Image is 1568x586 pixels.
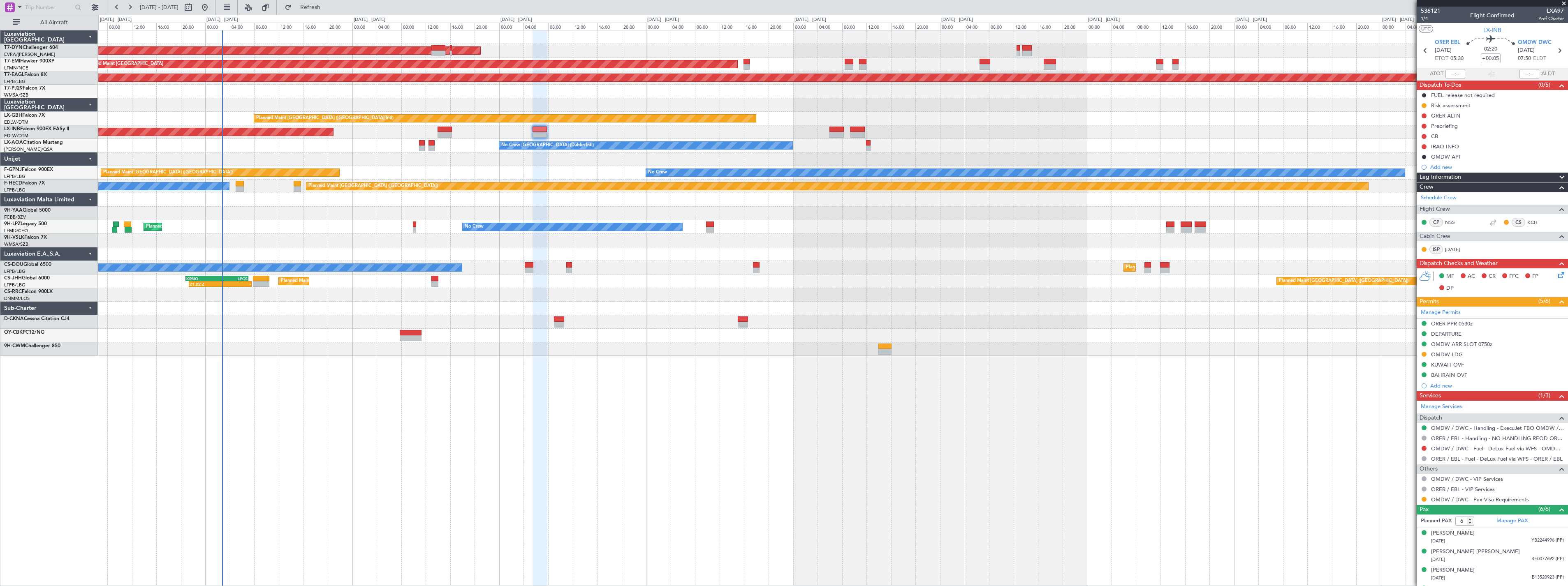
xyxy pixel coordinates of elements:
[4,78,25,85] a: LFPB/LBG
[4,276,22,281] span: CS-JHH
[1420,81,1461,90] span: Dispatch To-Dos
[4,59,20,64] span: T7-EMI
[4,146,53,152] a: [PERSON_NAME]/QSA
[501,139,594,152] div: No Crew [GEOGRAPHIC_DATA] (Dublin Intl)
[1420,259,1498,268] span: Dispatch Checks and Weather
[146,221,238,233] div: Planned Maint Nice ([GEOGRAPHIC_DATA])
[1489,272,1496,281] span: CR
[377,23,401,30] div: 04:00
[1063,23,1087,30] div: 20:00
[1538,391,1550,400] span: (1/3)
[769,23,793,30] div: 20:00
[1431,455,1563,462] a: ORER / EBL - Fuel - DeLux Fuel via WFS - ORER / EBL
[648,166,667,179] div: No Crew
[915,23,940,30] div: 20:00
[1435,55,1448,63] span: ETOT
[548,23,573,30] div: 08:00
[4,228,28,234] a: LFMD/CEQ
[1531,537,1564,544] span: YB2244996 (PP)
[4,289,53,294] a: CS-RRCFalcon 900LX
[4,262,23,267] span: CS-DOU
[1431,153,1460,160] div: OMDW API
[1538,15,1564,22] span: Pref Charter
[1160,23,1185,30] div: 12:00
[9,16,89,29] button: All Aircraft
[842,23,867,30] div: 08:00
[4,113,22,118] span: LX-GBH
[1430,70,1443,78] span: ATOT
[4,282,25,288] a: LFPB/LBG
[1420,232,1450,241] span: Cabin Crew
[1435,39,1460,47] span: ORER EBL
[1420,297,1439,307] span: Permits
[1234,23,1259,30] div: 00:00
[720,23,744,30] div: 12:00
[1496,517,1528,525] a: Manage PAX
[1538,297,1550,305] span: (5/6)
[230,23,255,30] div: 04:00
[1431,566,1475,574] div: [PERSON_NAME]
[4,262,51,267] a: CS-DOUGlobal 6500
[1419,25,1433,32] button: UTC
[1283,23,1308,30] div: 08:00
[354,16,385,23] div: [DATE] - [DATE]
[25,1,72,14] input: Trip Number
[254,23,279,30] div: 08:00
[499,23,524,30] div: 00:00
[1484,45,1497,53] span: 02:20
[1483,26,1501,35] span: LX-INB
[4,208,23,213] span: 9H-YAA
[308,180,438,192] div: Planned Maint [GEOGRAPHIC_DATA] ([GEOGRAPHIC_DATA])
[475,23,499,30] div: 20:00
[107,23,132,30] div: 08:00
[1431,496,1529,503] a: OMDW / DWC - Pax Visa Requirements
[256,112,394,125] div: Planned Maint [GEOGRAPHIC_DATA] ([GEOGRAPHIC_DATA] Intl)
[1431,122,1458,129] div: Prebriefing
[1421,7,1441,15] span: 536121
[206,16,238,23] div: [DATE] - [DATE]
[4,221,47,226] a: 9H-LPZLegacy 500
[4,167,53,172] a: F-GPNJFalcon 900EX
[4,45,58,50] a: T7-DYNChallenger 604
[1420,464,1438,474] span: Others
[1431,112,1460,119] div: ORER ALTN
[1512,218,1525,227] div: CS
[450,23,475,30] div: 16:00
[1421,15,1441,22] span: 1/4
[328,23,352,30] div: 20:00
[4,235,24,240] span: 9H-VSLK
[1431,330,1461,337] div: DEPARTURE
[1420,182,1434,192] span: Crew
[4,167,22,172] span: F-GPNJ
[4,289,22,294] span: CS-RRC
[401,23,426,30] div: 08:00
[597,23,622,30] div: 16:00
[1431,102,1471,109] div: Risk assessment
[1112,23,1136,30] div: 04:00
[523,23,548,30] div: 04:00
[793,23,818,30] div: 00:00
[4,72,24,77] span: T7-EAGL
[1509,272,1519,281] span: FFC
[1382,16,1414,23] div: [DATE] - [DATE]
[1420,173,1461,182] span: Leg Information
[1533,55,1546,63] span: ELDT
[4,133,28,139] a: EDLW/DTM
[1126,261,1255,274] div: Planned Maint [GEOGRAPHIC_DATA] ([GEOGRAPHIC_DATA])
[4,214,26,220] a: FCBB/BZV
[4,113,45,118] a: LX-GBHFalcon 7X
[4,65,28,71] a: LFMN/NCE
[220,281,251,286] div: -
[1450,55,1464,63] span: 05:30
[4,344,60,348] a: 9H-CWMChallenger 850
[1185,23,1210,30] div: 16:00
[21,20,87,25] span: All Aircraft
[1445,69,1465,79] input: --:--
[695,23,720,30] div: 08:00
[103,166,233,179] div: Planned Maint [GEOGRAPHIC_DATA] ([GEOGRAPHIC_DATA])
[1431,425,1564,431] a: OMDW / DWC - Handling - ExecuJet FBO OMDW / DWC
[1420,413,1442,423] span: Dispatch
[941,16,973,23] div: [DATE] - [DATE]
[190,281,220,286] div: 21:22 Z
[1431,556,1445,563] span: [DATE]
